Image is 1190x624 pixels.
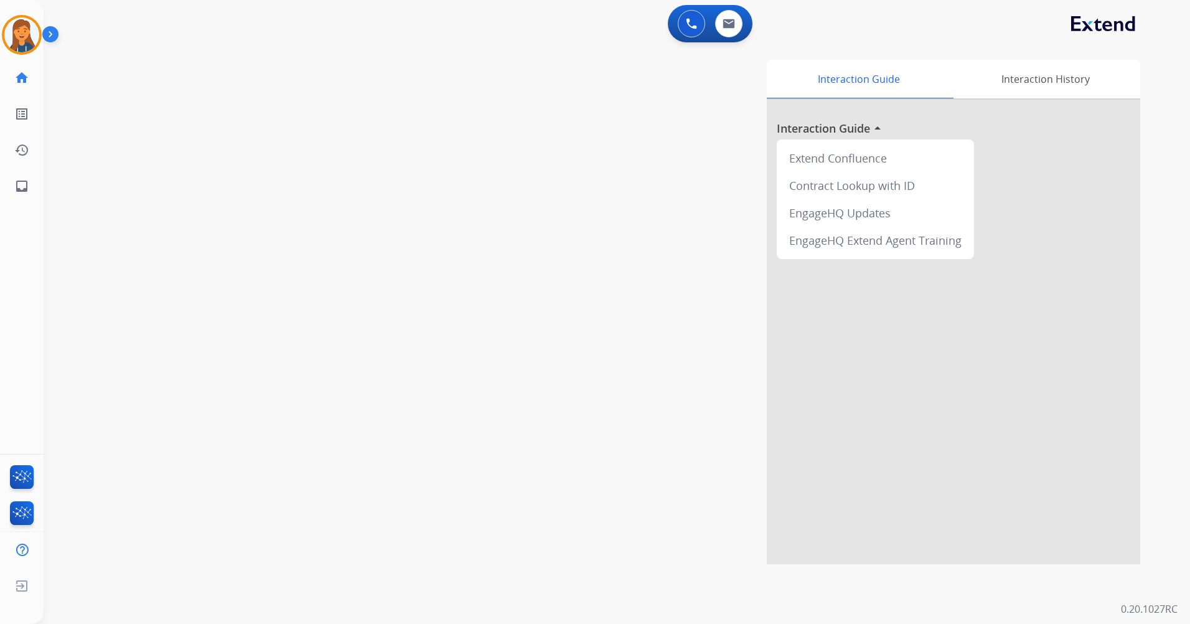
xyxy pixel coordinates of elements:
[14,70,29,85] mat-icon: home
[14,179,29,194] mat-icon: inbox
[14,143,29,158] mat-icon: history
[950,60,1140,98] div: Interaction History
[767,60,950,98] div: Interaction Guide
[782,199,969,227] div: EngageHQ Updates
[1121,602,1178,617] p: 0.20.1027RC
[782,144,969,172] div: Extend Confluence
[14,106,29,121] mat-icon: list_alt
[4,17,39,52] img: avatar
[782,172,969,199] div: Contract Lookup with ID
[782,227,969,254] div: EngageHQ Extend Agent Training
